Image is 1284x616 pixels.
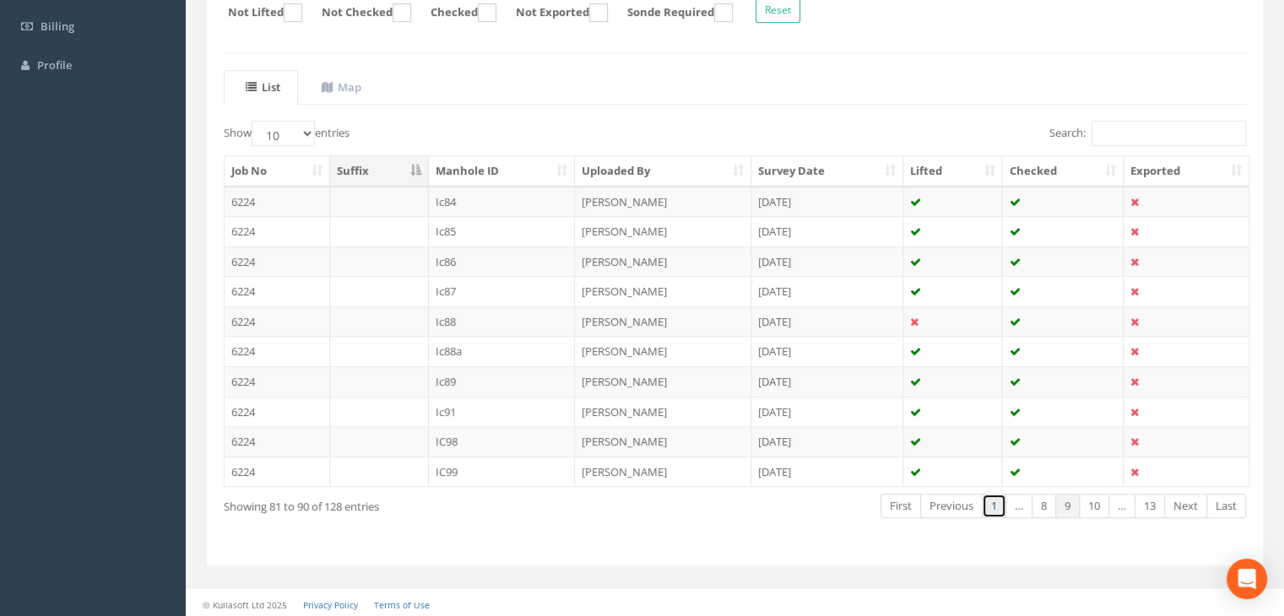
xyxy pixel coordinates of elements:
label: Sonde Required [610,3,733,22]
td: [DATE] [751,426,903,457]
label: Show entries [224,121,349,146]
td: Ic88a [429,336,576,366]
th: Survey Date: activate to sort column ascending [751,156,903,186]
td: 6224 [225,216,330,246]
td: [DATE] [751,276,903,306]
td: 6224 [225,246,330,277]
input: Search: [1092,121,1246,146]
td: 6224 [225,366,330,397]
span: Profile [37,57,72,73]
td: [PERSON_NAME] [575,186,751,217]
td: [PERSON_NAME] [575,306,751,337]
a: Last [1206,494,1246,518]
td: Ic84 [429,186,576,217]
td: [DATE] [751,457,903,487]
a: Previous [920,494,983,518]
td: 6224 [225,397,330,427]
td: 6224 [225,457,330,487]
td: [DATE] [751,306,903,337]
a: List [224,70,298,105]
td: IC98 [429,426,576,457]
td: [DATE] [751,397,903,427]
td: [DATE] [751,186,903,217]
th: Uploaded By: activate to sort column ascending [575,156,751,186]
uib-tab-heading: Map [322,79,361,95]
td: Ic85 [429,216,576,246]
td: Ic86 [429,246,576,277]
td: [DATE] [751,336,903,366]
th: Checked: activate to sort column ascending [1002,156,1124,186]
a: 9 [1055,494,1080,518]
td: [PERSON_NAME] [575,246,751,277]
td: [PERSON_NAME] [575,397,751,427]
td: 6224 [225,186,330,217]
td: [PERSON_NAME] [575,366,751,397]
a: First [880,494,921,518]
td: [PERSON_NAME] [575,336,751,366]
span: Billing [41,19,74,34]
a: Map [300,70,379,105]
td: Ic88 [429,306,576,337]
label: Not Checked [305,3,411,22]
td: 6224 [225,306,330,337]
select: Showentries [252,121,315,146]
th: Suffix: activate to sort column descending [330,156,429,186]
small: © Kullasoft Ltd 2025 [203,599,287,611]
td: [PERSON_NAME] [575,216,751,246]
a: Terms of Use [374,599,430,611]
td: 6224 [225,276,330,306]
td: [DATE] [751,366,903,397]
td: [PERSON_NAME] [575,426,751,457]
label: Checked [414,3,496,22]
td: [DATE] [751,246,903,277]
label: Not Lifted [211,3,302,22]
td: Ic87 [429,276,576,306]
td: Ic91 [429,397,576,427]
label: Search: [1049,121,1246,146]
a: 13 [1135,494,1165,518]
td: 6224 [225,336,330,366]
td: [DATE] [751,216,903,246]
td: Ic89 [429,366,576,397]
th: Job No: activate to sort column ascending [225,156,330,186]
a: 8 [1032,494,1056,518]
a: … [1005,494,1032,518]
div: Showing 81 to 90 of 128 entries [224,492,635,515]
label: Not Exported [499,3,608,22]
th: Manhole ID: activate to sort column ascending [429,156,576,186]
th: Exported: activate to sort column ascending [1124,156,1249,186]
td: [PERSON_NAME] [575,457,751,487]
a: 10 [1079,494,1109,518]
a: 1 [982,494,1006,518]
td: 6224 [225,426,330,457]
uib-tab-heading: List [246,79,280,95]
td: IC99 [429,457,576,487]
a: … [1108,494,1135,518]
th: Lifted: activate to sort column ascending [903,156,1003,186]
a: Next [1164,494,1207,518]
a: Privacy Policy [303,599,358,611]
td: [PERSON_NAME] [575,276,751,306]
div: Open Intercom Messenger [1227,559,1267,599]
